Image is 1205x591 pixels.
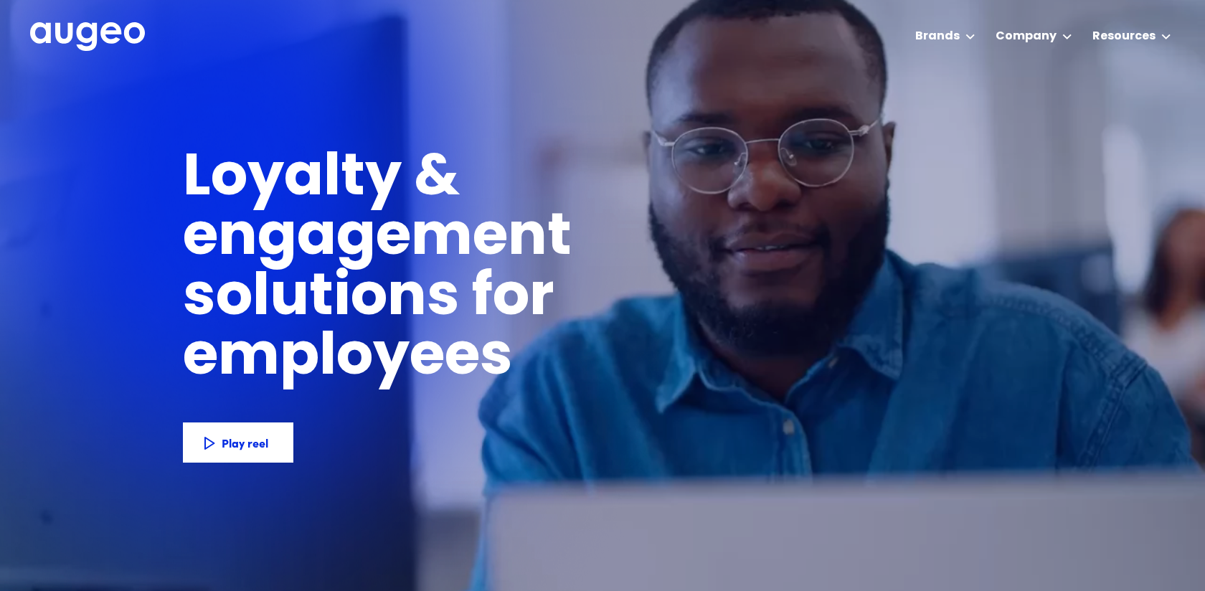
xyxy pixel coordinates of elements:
div: Company [996,28,1057,45]
h1: employees [183,329,538,389]
div: Brands [915,28,960,45]
a: home [30,22,145,52]
a: Play reel [183,422,293,463]
img: Augeo's full logo in white. [30,22,145,52]
div: Resources [1092,28,1156,45]
h1: Loyalty & engagement solutions for [183,150,803,328]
